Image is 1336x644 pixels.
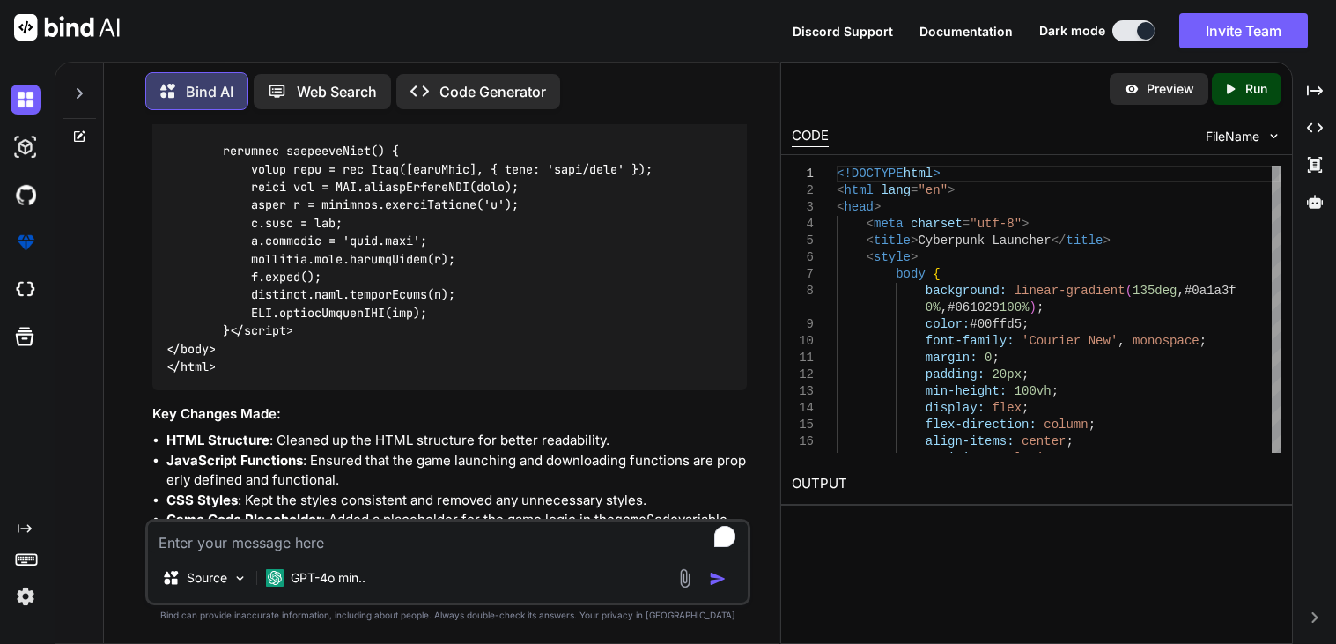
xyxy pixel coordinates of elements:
[874,233,911,248] span: title
[1179,13,1308,48] button: Invite Team
[439,81,546,102] p: Code Generator
[926,284,1007,298] span: background:
[1022,367,1029,381] span: ;
[926,434,1015,448] span: align-items:
[792,383,814,400] div: 13
[792,333,814,350] div: 10
[181,341,209,357] span: body
[926,418,1037,432] span: flex-direction:
[11,227,41,257] img: premium
[1022,401,1029,415] span: ;
[1022,317,1029,331] span: ;
[845,183,875,197] span: html
[792,400,814,417] div: 14
[166,432,269,448] strong: HTML Structure
[1124,81,1140,97] img: preview
[837,200,844,214] span: <
[186,81,233,102] p: Bind AI
[291,569,365,587] p: GPT-4o min..
[985,351,992,365] span: 0
[11,581,41,611] img: settings
[919,22,1013,41] button: Documentation
[867,233,874,248] span: <
[911,183,918,197] span: =
[166,492,238,508] strong: CSS Styles
[792,417,814,433] div: 15
[1037,300,1044,315] span: ;
[874,250,911,264] span: style
[970,217,1022,231] span: "utf-8"
[166,491,747,511] li: : Kept the styles consistent and removed any unnecessary styles.
[145,609,750,622] p: Bind can provide inaccurate information, including about people. Always double-check its answers....
[1126,284,1133,298] span: (
[874,217,904,231] span: meta
[919,183,948,197] span: "en"
[926,384,1007,398] span: min-height:
[792,350,814,366] div: 11
[1022,217,1029,231] span: >
[911,233,918,248] span: >
[793,24,893,39] span: Discord Support
[926,351,978,365] span: margin:
[792,249,814,266] div: 6
[874,200,881,214] span: >
[233,571,247,586] img: Pick Models
[1022,434,1066,448] span: center
[792,283,814,300] div: 8
[615,511,678,529] code: gameCode
[911,250,918,264] span: >
[14,14,120,41] img: Bind AI
[792,266,814,283] div: 7
[993,401,1022,415] span: flex
[792,199,814,216] div: 3
[837,183,844,197] span: <
[1052,233,1067,248] span: </
[1185,284,1236,298] span: #0a1a3f
[1000,300,1030,315] span: 100%
[792,126,829,147] div: CODE
[166,431,747,451] li: : Cleaned up the HTML structure for better readability.
[11,132,41,162] img: darkAi-studio
[1015,384,1052,398] span: 100vh
[1052,384,1059,398] span: ;
[1089,418,1096,432] span: ;
[166,511,321,528] strong: Game Code Placeholder
[166,341,216,357] span: </ >
[933,267,940,281] span: {
[1059,451,1066,465] span: ;
[1133,284,1177,298] span: 135deg
[793,22,893,41] button: Discord Support
[904,167,934,181] span: html
[867,217,874,231] span: <
[792,216,814,233] div: 4
[675,568,695,588] img: attachment
[266,569,284,587] img: GPT-4o mini
[1133,334,1199,348] span: monospace
[926,300,941,315] span: 0%
[926,367,985,381] span: padding:
[166,452,303,469] strong: JavaScript Functions
[230,323,293,339] span: </ >
[963,217,970,231] span: =
[896,267,926,281] span: body
[1206,128,1259,145] span: FileName
[911,217,963,231] span: charset
[926,317,970,331] span: color:
[709,570,727,588] img: icon
[792,433,814,450] div: 16
[11,85,41,115] img: darkChat
[792,316,814,333] div: 9
[919,233,1052,248] span: Cyberpunk Launcher
[1039,22,1105,40] span: Dark mode
[845,200,875,214] span: head
[1067,434,1074,448] span: ;
[181,359,209,374] span: html
[152,404,747,425] h3: Key Changes Made:
[867,250,874,264] span: <
[792,182,814,199] div: 2
[1103,233,1111,248] span: >
[1044,418,1088,432] span: column
[244,323,286,339] span: script
[1118,334,1125,348] span: ,
[1266,129,1281,144] img: chevron down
